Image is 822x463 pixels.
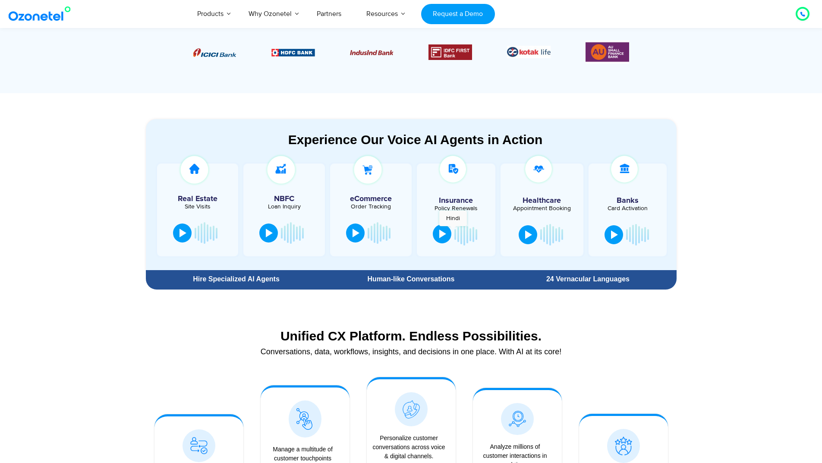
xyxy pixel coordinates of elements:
img: Picture9.png [271,49,315,56]
div: Image Carousel [193,41,629,63]
h5: Insurance [421,197,491,205]
div: Card Activation [593,205,663,211]
div: Loan Inquiry [248,204,321,210]
div: 2 / 6 [271,47,315,57]
div: 1 / 6 [193,47,236,57]
div: Human-like Conversations [327,276,495,283]
div: 4 / 6 [428,44,472,60]
img: Picture10.png [350,50,394,55]
a: Request a Demo [421,4,495,24]
div: Appointment Booking [507,205,577,211]
div: 5 / 6 [507,46,551,58]
div: Order Tracking [334,204,407,210]
h5: Real Estate [161,195,234,203]
img: Picture26.jpg [507,46,551,58]
div: 24 Vernacular Languages [504,276,672,283]
h5: NBFC [248,195,321,203]
div: Policy Renewals [421,205,491,211]
div: Experience Our Voice AI Agents in Action [154,132,677,147]
div: Hire Specialized AI Agents [150,276,323,283]
h5: Healthcare [507,197,577,205]
img: Picture8.png [193,48,236,57]
div: Unified CX Platform. Endless Possibilities. [150,328,672,343]
h5: Banks [593,197,663,205]
h5: eCommerce [334,195,407,203]
div: Site Visits [161,204,234,210]
img: Picture13.png [586,41,629,63]
div: 3 / 6 [350,47,394,57]
div: 6 / 6 [586,41,629,63]
img: Picture12.png [428,44,472,60]
div: Personalize customer conversations across voice & digital channels. [371,434,447,461]
div: Conversations, data, workflows, insights, and decisions in one place. With AI at its core! [150,348,672,356]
